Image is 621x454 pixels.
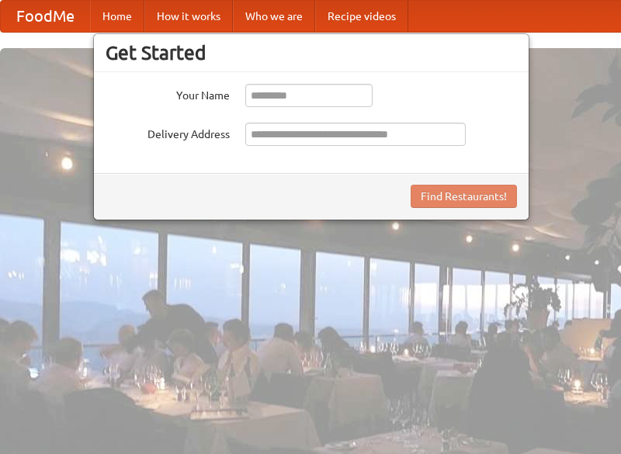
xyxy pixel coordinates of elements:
a: FoodMe [1,1,90,32]
a: How it works [144,1,233,32]
h3: Get Started [106,41,517,64]
button: Find Restaurants! [411,185,517,208]
label: Your Name [106,84,230,103]
a: Recipe videos [315,1,408,32]
a: Home [90,1,144,32]
a: Who we are [233,1,315,32]
label: Delivery Address [106,123,230,142]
